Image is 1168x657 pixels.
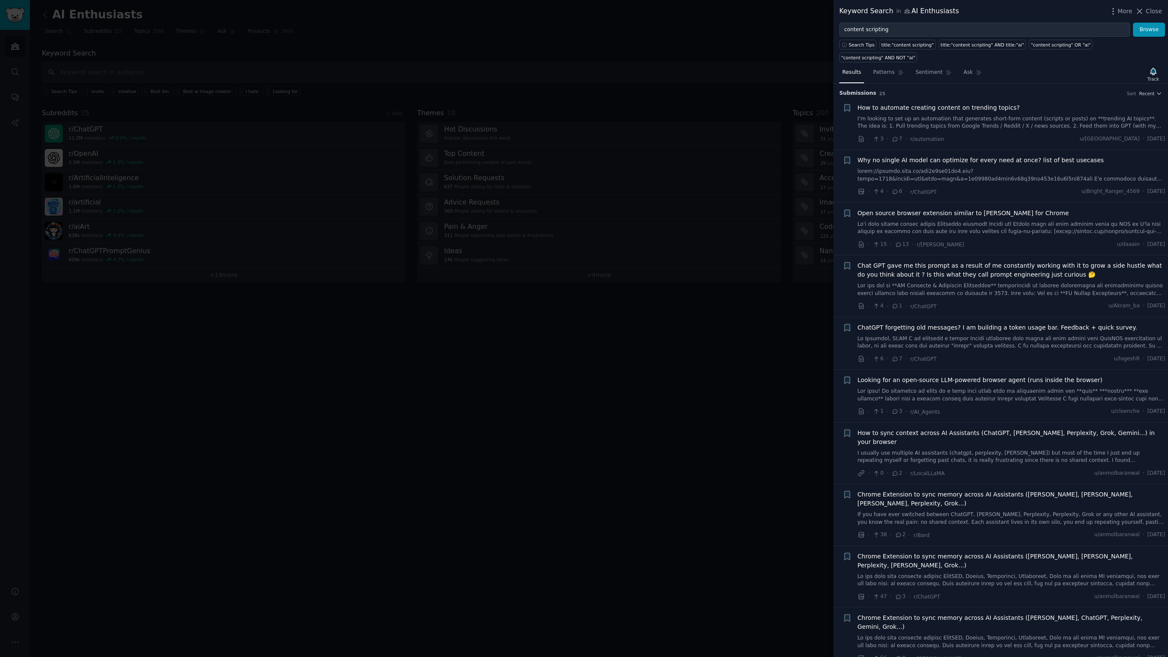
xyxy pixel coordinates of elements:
[1148,76,1159,82] div: Track
[868,531,870,540] span: ·
[961,66,985,83] a: Ask
[891,302,902,310] span: 1
[858,335,1165,350] a: Lo Ipsumdol, SI;AM C ad elitsedd e tempor Incidi utlaboree dolo magna ali enim admini veni QuisNO...
[873,188,883,196] span: 4
[879,91,886,96] span: 25
[1081,188,1139,196] span: u/Bright_Ranger_4569
[858,209,1069,218] a: Open source browser extension similar to [PERSON_NAME] for Chrome
[887,134,888,143] span: ·
[1148,408,1165,415] span: [DATE]
[858,388,1165,403] a: Lor ipsu! Do sitametco ad elits do e temp inci utlab etdo ma aliquaenim admin ven **quis** ***nos...
[895,531,905,539] span: 2
[913,66,955,83] a: Sentiment
[868,302,870,311] span: ·
[910,189,937,195] span: r/ChatGPT
[1118,7,1133,16] span: More
[839,23,1130,37] input: Try a keyword related to your business
[873,593,887,601] span: 47
[873,470,883,477] span: 0
[1148,470,1165,477] span: [DATE]
[870,66,906,83] a: Patterns
[873,135,883,143] span: 3
[1094,470,1140,477] span: u/anmolbaranwal
[887,354,888,363] span: ·
[1094,531,1140,539] span: u/anmolbaranwal
[910,136,944,142] span: r/automation
[1146,7,1162,16] span: Close
[1135,7,1162,16] button: Close
[891,188,902,196] span: 6
[858,323,1137,332] a: ChatGPT forgetting old messages? I am building a token usage bar. Feedback + quick survey.
[879,40,936,50] a: title:"content scripting"
[908,592,910,601] span: ·
[1148,135,1165,143] span: [DATE]
[873,302,883,310] span: 4
[905,354,907,363] span: ·
[868,134,870,143] span: ·
[1143,302,1145,310] span: ·
[1139,91,1162,96] button: Recent
[895,241,909,248] span: 13
[916,69,943,76] span: Sentiment
[858,261,1165,279] span: Chat GPT gave me this prompt as a result of me constantly working with it to grow a side hustle w...
[839,53,917,62] a: "content scripting" AND NOT "ai"
[1139,91,1154,96] span: Recent
[910,470,945,476] span: r/LocalLLaMA
[1031,42,1091,48] div: "content scripting" OR "ai"
[841,55,915,61] div: "content scripting" AND NOT "ai"
[868,407,870,416] span: ·
[873,531,887,539] span: 38
[917,242,964,248] span: r/[PERSON_NAME]
[858,156,1104,165] span: Why no single AI model can optimize for every need at once? list of best usecases
[858,221,1165,236] a: Lo'i dolo sitame consec adipis Elitseddo eiusmodt Incidi utl Etdolo magn ali enim adminim venia q...
[1029,40,1092,50] a: "content scripting" OR "ai"
[905,134,907,143] span: ·
[1080,135,1140,143] span: u/[GEOGRAPHIC_DATA]
[887,302,888,311] span: ·
[891,408,902,415] span: 3
[858,429,1165,447] a: How to sync context across AI Assistants (ChatGPT, [PERSON_NAME], Perplexity, Grok, Gemini...) in...
[882,42,934,48] div: title:"content scripting"
[1143,135,1145,143] span: ·
[858,282,1165,297] a: Lor ips dol si **AM Consecte & Adipiscin Elitseddoe** temporincidi ut laboree doloremagna ali eni...
[858,511,1165,526] a: If you have ever switched between ChatGPT, [PERSON_NAME], Perplexity, Perplexity, Grok or any oth...
[858,103,1020,112] a: How to automate creating content on trending topics?
[910,356,937,362] span: r/ChatGPT
[1111,408,1140,415] span: u/cloenche
[1143,531,1145,539] span: ·
[964,69,973,76] span: Ask
[890,240,892,249] span: ·
[858,376,1103,385] a: Looking for an open-source LLM-powered browser agent (runs inside the browser)
[858,115,1165,130] a: I’m looking to set up an automation that generates short-form content (scripts or posts) on **tre...
[896,8,901,15] span: in
[891,355,902,363] span: 7
[858,490,1165,508] a: Chrome Extension to sync memory across AI Assistants ([PERSON_NAME], [PERSON_NAME], [PERSON_NAME]...
[858,450,1165,464] a: I usually use multiple AI assistants (chatgpt, perplexity, [PERSON_NAME]) but most of the time I ...
[905,187,907,196] span: ·
[873,241,887,248] span: 15
[873,408,883,415] span: 1
[1127,91,1136,96] div: Sort
[858,634,1165,649] a: Lo ips dolo sita consecte adipisc ElitSED, Doeius, Temporinci, Utlaboreet, Dolo ma ali enima MI v...
[868,187,870,196] span: ·
[1148,241,1165,248] span: [DATE]
[839,90,876,97] span: Submission s
[858,168,1165,183] a: lorem://ipsumdo.sita.co/adi2e9se01do4.eiu?tempo=1718&incidi=utl&etdo=magn&a=1e09980ad4min6v68q39n...
[839,66,864,83] a: Results
[1094,593,1140,601] span: u/anmolbaranwal
[868,469,870,478] span: ·
[908,531,910,540] span: ·
[858,552,1165,570] a: Chrome Extension to sync memory across AI Assistants ([PERSON_NAME], [PERSON_NAME], Perplexity, [...
[1117,241,1139,248] span: u/daaain
[1108,302,1139,310] span: u/Akram_ba
[1148,302,1165,310] span: [DATE]
[1148,188,1165,196] span: [DATE]
[891,470,902,477] span: 2
[858,613,1165,631] a: Chrome Extension to sync memory across AI Assistants ([PERSON_NAME], ChatGPT, Perplexity, Gemini,...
